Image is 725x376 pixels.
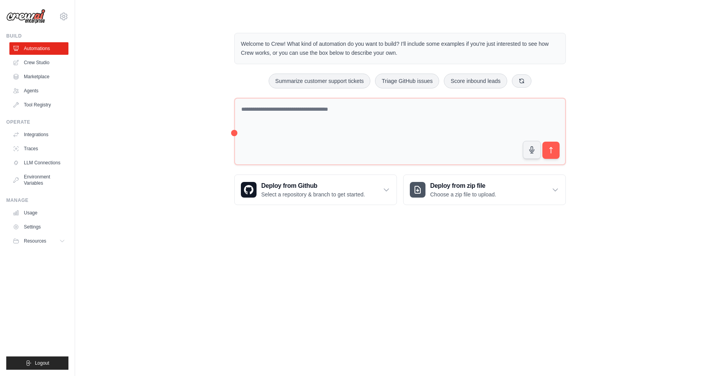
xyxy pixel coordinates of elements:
[9,221,68,233] a: Settings
[9,207,68,219] a: Usage
[261,181,365,191] h3: Deploy from Github
[9,157,68,169] a: LLM Connections
[35,360,49,366] span: Logout
[9,56,68,69] a: Crew Studio
[269,74,370,88] button: Summarize customer support tickets
[261,191,365,198] p: Select a repository & branch to get started.
[9,99,68,111] a: Tool Registry
[6,119,68,125] div: Operate
[430,181,496,191] h3: Deploy from zip file
[9,142,68,155] a: Traces
[241,40,559,58] p: Welcome to Crew! What kind of automation do you want to build? I'll include some examples if you'...
[9,42,68,55] a: Automations
[430,191,496,198] p: Choose a zip file to upload.
[9,85,68,97] a: Agents
[9,171,68,189] a: Environment Variables
[375,74,439,88] button: Triage GitHub issues
[6,197,68,203] div: Manage
[444,74,507,88] button: Score inbound leads
[24,238,46,244] span: Resources
[9,235,68,247] button: Resources
[9,70,68,83] a: Marketplace
[9,128,68,141] a: Integrations
[6,9,45,24] img: Logo
[6,356,68,370] button: Logout
[6,33,68,39] div: Build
